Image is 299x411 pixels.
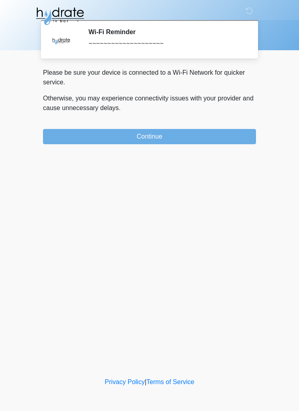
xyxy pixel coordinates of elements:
p: Otherwise, you may experience connectivity issues with your provider and cause unnecessary delays [43,94,256,113]
a: | [145,378,146,385]
a: Privacy Policy [105,378,145,385]
p: Please be sure your device is connected to a Wi-Fi Network for quicker service. [43,68,256,87]
img: Hydrate IV Bar - Glendale Logo [35,6,85,26]
span: . [119,104,121,111]
a: Terms of Service [146,378,194,385]
img: Agent Avatar [49,28,73,52]
div: ~~~~~~~~~~~~~~~~~~~~ [88,39,244,49]
button: Continue [43,129,256,144]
